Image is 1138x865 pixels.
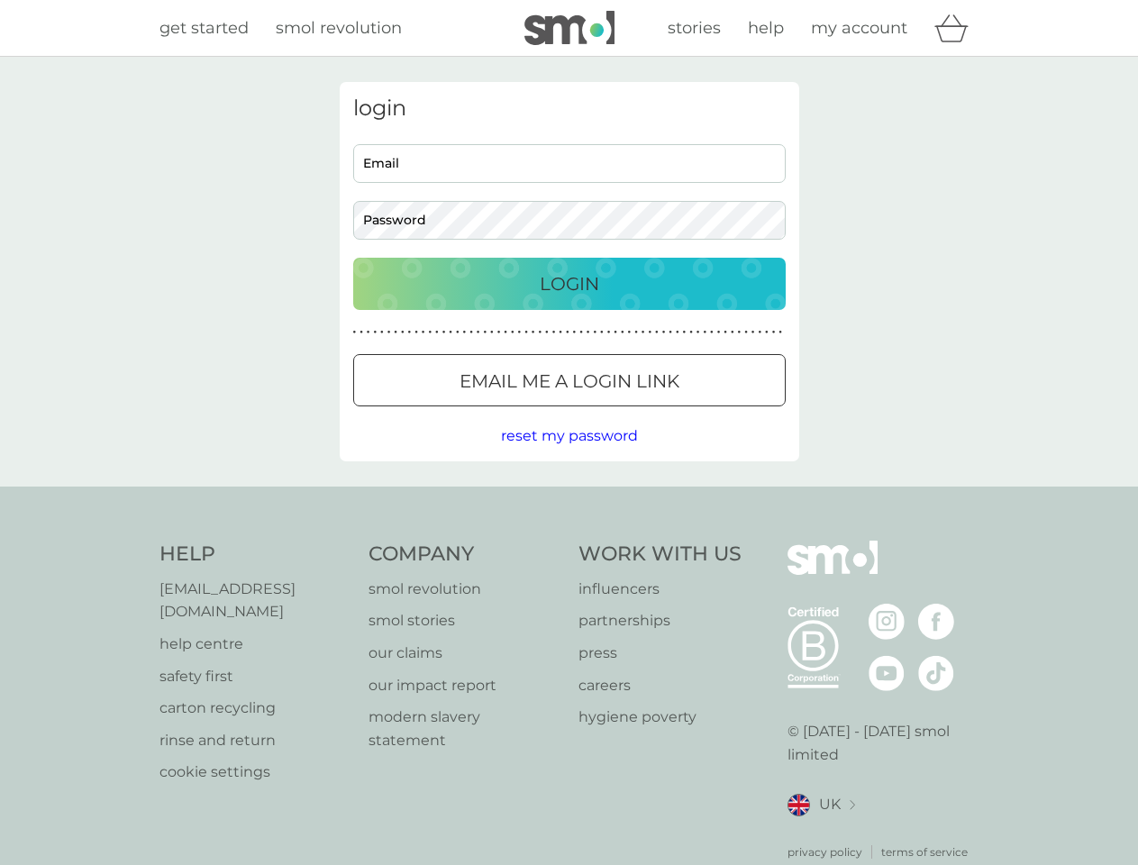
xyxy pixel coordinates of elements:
[578,674,742,697] p: careers
[394,328,397,337] p: ●
[669,328,672,337] p: ●
[751,328,755,337] p: ●
[504,328,507,337] p: ●
[758,328,761,337] p: ●
[435,328,439,337] p: ●
[703,328,706,337] p: ●
[501,424,638,448] button: reset my password
[621,328,624,337] p: ●
[422,328,425,337] p: ●
[668,18,721,38] span: stories
[578,609,742,633] a: partnerships
[655,328,659,337] p: ●
[159,633,351,656] a: help centre
[744,328,748,337] p: ●
[497,328,501,337] p: ●
[642,328,645,337] p: ●
[552,328,556,337] p: ●
[159,665,351,688] a: safety first
[460,367,679,396] p: Email me a login link
[578,578,742,601] p: influencers
[276,15,402,41] a: smol revolution
[159,578,351,624] p: [EMAIL_ADDRESS][DOMAIN_NAME]
[408,328,412,337] p: ●
[731,328,734,337] p: ●
[748,18,784,38] span: help
[401,328,405,337] p: ●
[918,655,954,691] img: visit the smol Tiktok page
[811,18,907,38] span: my account
[428,328,432,337] p: ●
[353,354,786,406] button: Email me a login link
[578,706,742,729] a: hygiene poverty
[918,604,954,640] img: visit the smol Facebook page
[579,328,583,337] p: ●
[369,674,560,697] a: our impact report
[456,328,460,337] p: ●
[414,328,418,337] p: ●
[778,328,782,337] p: ●
[353,258,786,310] button: Login
[869,655,905,691] img: visit the smol Youtube page
[668,15,721,41] a: stories
[683,328,687,337] p: ●
[353,328,357,337] p: ●
[369,706,560,751] a: modern slavery statement
[159,15,249,41] a: get started
[787,541,878,602] img: smol
[717,328,721,337] p: ●
[159,729,351,752] a: rinse and return
[765,328,769,337] p: ●
[540,269,599,298] p: Login
[380,328,384,337] p: ●
[524,328,528,337] p: ●
[469,328,473,337] p: ●
[787,794,810,816] img: UK flag
[772,328,776,337] p: ●
[578,642,742,665] a: press
[360,328,363,337] p: ●
[538,328,542,337] p: ●
[369,642,560,665] a: our claims
[787,720,979,766] p: © [DATE] - [DATE] smol limited
[369,609,560,633] a: smol stories
[662,328,666,337] p: ●
[353,96,786,122] h3: login
[607,328,611,337] p: ●
[787,843,862,860] a: privacy policy
[159,697,351,720] a: carton recycling
[738,328,742,337] p: ●
[159,18,249,38] span: get started
[477,328,480,337] p: ●
[369,578,560,601] a: smol revolution
[676,328,679,337] p: ●
[373,328,377,337] p: ●
[367,328,370,337] p: ●
[511,328,514,337] p: ●
[628,328,632,337] p: ●
[159,760,351,784] a: cookie settings
[369,541,560,569] h4: Company
[587,328,590,337] p: ●
[532,328,535,337] p: ●
[881,843,968,860] a: terms of service
[748,15,784,41] a: help
[449,328,452,337] p: ●
[819,793,841,816] span: UK
[501,427,638,444] span: reset my password
[483,328,487,337] p: ●
[545,328,549,337] p: ●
